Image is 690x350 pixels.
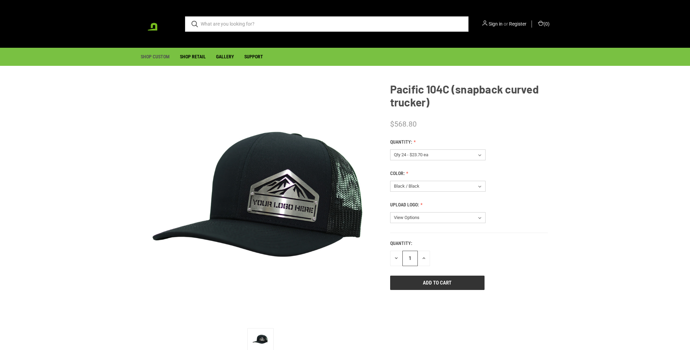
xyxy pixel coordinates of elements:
label: Quantity: [390,138,548,146]
a: Cart with 0 items [537,20,550,28]
a: Shop Retail [175,48,211,65]
a: Shop Custom [136,48,175,65]
label: Color: [390,170,548,177]
label: Upload Logo: [390,201,548,208]
span: or [504,21,508,27]
a: Support [239,48,268,65]
img: BadgeCaps - Pacific 104C [252,331,269,348]
span: $568.80 [390,120,417,128]
a: Register [509,20,526,28]
a: BadgeCaps [141,7,175,41]
label: Quantity: [390,240,548,247]
span: 0 [545,21,548,27]
input: What are you looking for? [185,16,469,32]
img: BadgeCaps - Pacific 104C [141,83,381,323]
h1: Pacific 104C (snapback curved trucker) [390,83,548,108]
img: BadgeCaps [141,8,175,40]
a: Gallery [211,48,239,65]
input: Add to Cart [390,276,485,290]
a: Sign in [489,20,503,28]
